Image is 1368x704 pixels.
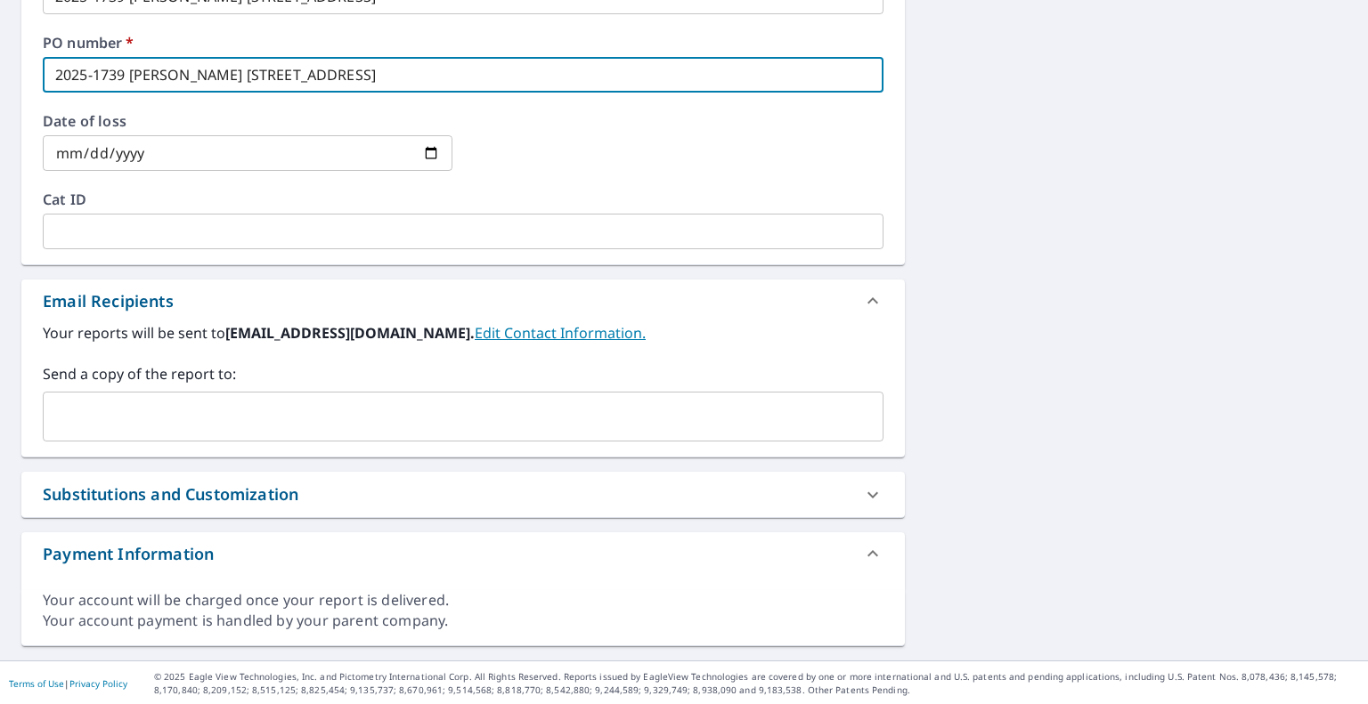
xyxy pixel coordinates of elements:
label: Date of loss [43,114,452,128]
div: Email Recipients [21,279,905,322]
a: Privacy Policy [69,677,127,690]
label: PO number [43,36,883,50]
label: Send a copy of the report to: [43,363,883,384]
label: Your reports will be sent to [43,322,883,344]
b: [EMAIL_ADDRESS][DOMAIN_NAME]. [225,323,475,343]
div: Substitutions and Customization [21,472,905,517]
a: Terms of Use [9,677,64,690]
div: Substitutions and Customization [43,482,298,506]
div: Payment Information [21,532,905,575]
label: Cat ID [43,192,883,206]
p: © 2025 Eagle View Technologies, Inc. and Pictometry International Corp. All Rights Reserved. Repo... [154,670,1359,697]
div: Your account will be charged once your report is delivered. [43,590,883,611]
div: Your account payment is handled by your parent company. [43,611,883,631]
p: | [9,678,127,689]
div: Email Recipients [43,289,174,313]
a: EditContactInfo [475,323,646,343]
div: Payment Information [43,542,214,566]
